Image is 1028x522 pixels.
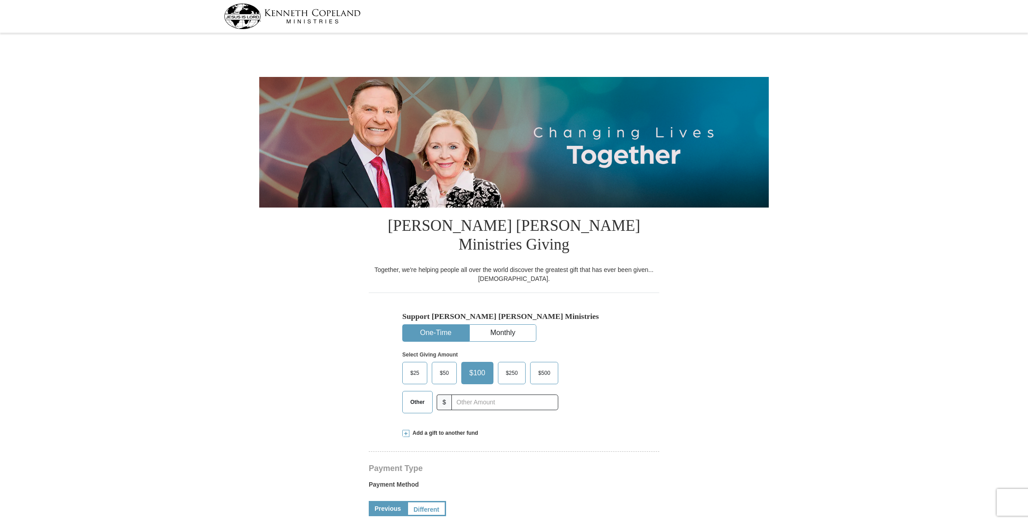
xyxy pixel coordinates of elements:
[435,366,453,380] span: $50
[406,395,429,409] span: Other
[409,429,478,437] span: Add a gift to another fund
[501,366,522,380] span: $250
[369,208,659,265] h1: [PERSON_NAME] [PERSON_NAME] Ministries Giving
[224,4,361,29] img: kcm-header-logo.svg
[407,501,446,516] a: Different
[369,480,659,493] label: Payment Method
[470,325,536,341] button: Monthly
[403,325,469,341] button: One-Time
[402,352,458,358] strong: Select Giving Amount
[369,465,659,472] h4: Payment Type
[451,395,558,410] input: Other Amount
[369,501,407,516] a: Previous
[402,312,626,321] h5: Support [PERSON_NAME] [PERSON_NAME] Ministries
[437,395,452,410] span: $
[406,366,424,380] span: $25
[369,265,659,283] div: Together, we're helping people all over the world discover the greatest gift that has ever been g...
[465,366,490,380] span: $100
[534,366,555,380] span: $500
